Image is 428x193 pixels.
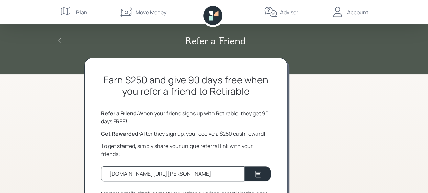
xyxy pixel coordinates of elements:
b: Get Rewarded: [101,130,140,137]
div: Move Money [136,8,166,16]
b: Refer a Friend: [101,110,138,117]
h2: Earn $250 and give 90 days free when you refer a friend to Retirable [101,74,271,97]
h2: Refer a Friend [185,35,246,47]
div: To get started, simply share your unique referral link with your friends: [101,142,271,158]
div: Advisor [280,8,298,16]
div: When your friend signs up with Retirable, they get 90 days FREE! [101,109,271,126]
div: [DOMAIN_NAME][URL][PERSON_NAME] [109,170,211,178]
div: Account [347,8,368,16]
div: After they sign up, you receive a $250 cash reward! [101,130,271,138]
div: Plan [76,8,87,16]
